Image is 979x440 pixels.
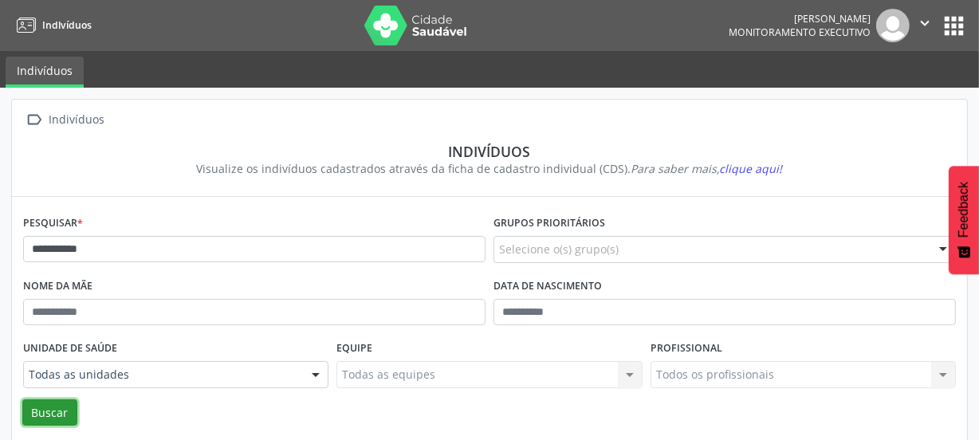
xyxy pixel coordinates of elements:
label: Pesquisar [23,211,83,236]
span: Feedback [957,182,971,238]
i:  [23,108,46,132]
i:  [916,14,934,32]
label: Nome da mãe [23,274,92,299]
button:  [910,9,940,42]
div: Visualize os indivíduos cadastrados através da ficha de cadastro individual (CDS). [34,160,945,177]
a: Indivíduos [6,57,84,88]
i: Para saber mais, [631,161,783,176]
button: apps [940,12,968,40]
label: Profissional [651,336,722,361]
div: Indivíduos [34,143,945,160]
label: Unidade de saúde [23,336,117,361]
a:  Indivíduos [23,108,108,132]
div: Indivíduos [46,108,108,132]
span: clique aqui! [720,161,783,176]
label: Grupos prioritários [493,211,605,236]
img: img [876,9,910,42]
span: Selecione o(s) grupo(s) [499,241,619,257]
a: Indivíduos [11,12,92,38]
span: Todas as unidades [29,367,296,383]
div: [PERSON_NAME] [729,12,871,26]
span: Indivíduos [42,18,92,32]
button: Buscar [22,399,77,426]
label: Equipe [336,336,372,361]
span: Monitoramento Executivo [729,26,871,39]
label: Data de nascimento [493,274,602,299]
button: Feedback - Mostrar pesquisa [949,166,979,274]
